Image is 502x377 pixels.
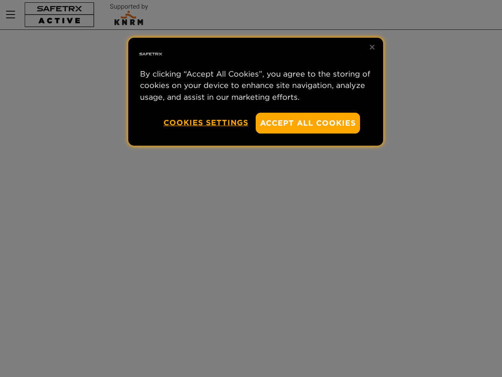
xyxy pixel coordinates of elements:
button: Cookies Settings [164,113,248,133]
button: Close [364,38,381,56]
div: Privacy [128,38,383,146]
img: Safe Tracks [138,42,163,67]
button: Accept All Cookies [256,113,360,134]
p: By clicking “Accept All Cookies”, you agree to the storing of cookies on your device to enhance s... [140,68,371,103]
